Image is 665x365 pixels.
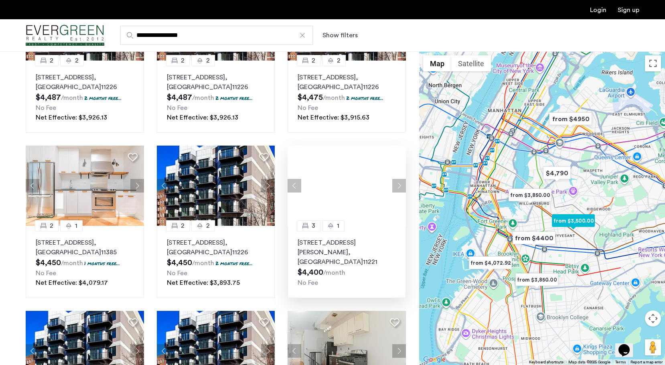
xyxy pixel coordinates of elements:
span: Net Effective: $3,915.63 [298,114,369,121]
span: No Fee [298,105,318,111]
sub: /month [192,95,214,101]
p: [STREET_ADDRESS] 11385 [36,238,134,257]
button: Next apartment [392,179,406,193]
span: No Fee [36,105,56,111]
a: 22[STREET_ADDRESS], [GEOGRAPHIC_DATA]112262 months free...No FeeNet Effective: $3,893.75 [157,226,275,298]
span: $4,400 [298,268,323,276]
p: [STREET_ADDRESS] 11226 [36,73,134,92]
button: Show satellite imagery [451,55,491,71]
p: 2 months free... [346,95,383,101]
span: 1 [75,221,77,231]
button: Drag Pegman onto the map to open Street View [645,339,661,355]
div: from $3,850.00 [512,271,562,289]
a: Login [590,7,606,13]
sub: /month [192,260,214,266]
button: Previous apartment [157,344,170,358]
button: Previous apartment [157,179,170,193]
div: from $3,850.00 [505,186,555,204]
span: $4,450 [167,259,192,267]
button: Previous apartment [288,344,301,358]
sub: /month [61,260,83,266]
button: Next apartment [130,179,144,193]
a: 22[STREET_ADDRESS], [GEOGRAPHIC_DATA]112262 months free...No FeeNet Effective: $3,926.13 [157,61,275,133]
a: 31[STREET_ADDRESS][PERSON_NAME], [GEOGRAPHIC_DATA]11221No Fee [288,226,406,298]
span: No Fee [167,105,187,111]
button: Show or hide filters [322,30,358,40]
p: 2 months free... [215,260,253,267]
button: Next apartment [130,344,144,358]
sub: /month [61,95,83,101]
button: Map camera controls [645,310,661,326]
span: 2 [337,56,341,65]
button: Next apartment [392,344,406,358]
a: Open this area in Google Maps (opens a new window) [421,355,448,365]
div: from $4950 [546,110,595,128]
span: 2 [181,221,184,231]
span: 2 [181,56,184,65]
img: 218_638580498003011127.jpeg [26,146,144,226]
span: $4,487 [36,93,61,101]
div: from $3,500.00 [549,212,598,230]
span: No Fee [36,270,56,276]
span: 2 [206,221,210,231]
button: Toggle fullscreen view [645,55,661,71]
p: 1 months free... [84,260,120,267]
p: [STREET_ADDRESS] 11226 [167,238,265,257]
sub: /month [323,270,345,276]
img: Google [421,355,448,365]
button: Keyboard shortcuts [529,359,564,365]
a: Cazamio Logo [26,20,104,51]
input: Apartment Search [120,26,313,45]
p: [STREET_ADDRESS] 11226 [167,73,265,92]
span: $4,450 [36,259,61,267]
a: Terms [615,359,626,365]
p: 2 months free... [215,95,253,101]
span: 2 [50,56,53,65]
span: No Fee [167,270,187,276]
span: $4,475 [298,93,323,101]
a: 22[STREET_ADDRESS], [GEOGRAPHIC_DATA]112262 months free...No FeeNet Effective: $3,915.63 [288,61,406,133]
div: $4,790 [540,164,574,182]
span: Net Effective: $4,079.17 [36,280,108,286]
span: Map data ©2025 Google [568,360,610,364]
a: Report a map error [631,359,663,365]
img: 4a507c6c-f1c0-4c3e-9119-49aca691165c_638786147134232064.png [157,146,275,226]
p: [STREET_ADDRESS][PERSON_NAME] 11221 [298,238,396,267]
span: 2 [50,221,53,231]
div: from $4400 [509,229,559,247]
button: Previous apartment [288,179,301,193]
iframe: chat widget [615,333,641,357]
span: Net Effective: $3,926.13 [36,114,107,121]
button: Previous apartment [26,179,39,193]
span: 2 [312,56,315,65]
span: Net Effective: $3,926.13 [167,114,238,121]
a: 21[STREET_ADDRESS], [GEOGRAPHIC_DATA]113851 months free...No FeeNet Effective: $4,079.17 [26,226,144,298]
sub: /month [323,95,345,101]
a: 22[STREET_ADDRESS], [GEOGRAPHIC_DATA]112262 months free...No FeeNet Effective: $3,926.13 [26,61,144,133]
a: Registration [618,7,639,13]
span: 2 [206,56,210,65]
p: 2 months free... [84,95,122,101]
span: 1 [337,221,339,231]
button: Next apartment [261,344,275,358]
img: logo [26,20,104,51]
span: Net Effective: $3,893.75 [167,280,240,286]
button: Next apartment [261,179,275,193]
button: Previous apartment [26,344,39,358]
span: 3 [312,221,315,231]
span: No Fee [298,280,318,286]
button: Show street map [423,55,451,71]
span: $4,487 [167,93,192,101]
div: from $4,072.92 [466,254,515,272]
p: [STREET_ADDRESS] 11226 [298,73,396,92]
span: 2 [75,56,79,65]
